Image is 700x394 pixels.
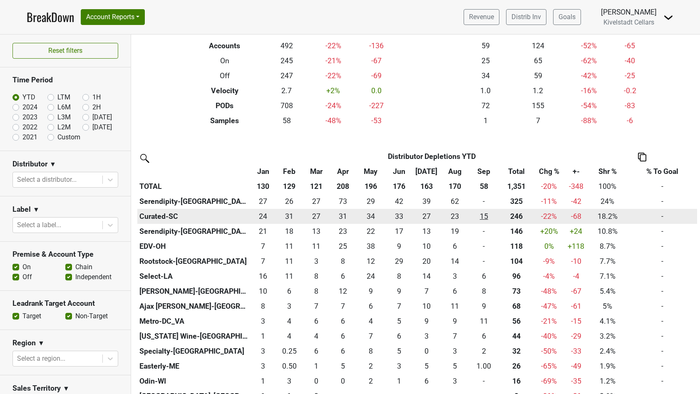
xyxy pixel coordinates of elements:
div: 34 [358,211,384,222]
td: - [628,284,697,299]
td: 9.84 [250,284,276,299]
td: 24% [587,194,628,209]
th: +-: activate to sort column ascending [565,164,588,179]
th: PODs [185,98,265,113]
label: L2M [57,122,71,132]
th: 324.650 [499,194,534,209]
div: 14 [415,271,439,282]
td: -67 [358,53,395,68]
div: 6 [278,286,300,297]
div: -68 [567,211,586,222]
th: Shr %: activate to sort column ascending [587,164,628,179]
th: 176 [386,179,412,194]
label: 1H [92,92,101,102]
div: 13 [415,226,439,237]
td: 26.751 [302,209,330,224]
td: 39 [412,194,441,209]
div: 8 [387,271,410,282]
label: 2H [92,102,101,112]
td: 16 [250,269,276,284]
a: Distrib Inv [506,9,546,25]
div: 104 [501,256,531,267]
td: +2 % [309,83,358,98]
td: 29.25 [386,254,412,269]
div: 3 [304,256,328,267]
div: 246 [501,211,531,222]
td: 42.17 [386,194,412,209]
div: 19 [443,226,467,237]
th: 1,351 [499,179,534,194]
th: Jul: activate to sort column ascending [412,164,441,179]
span: ▼ [50,159,56,169]
button: Account Reports [81,9,145,25]
th: Distributor Depletions YTD [276,149,587,164]
label: Target [22,311,41,321]
td: 0 [469,254,499,269]
td: -22 % [309,68,358,83]
div: -4 [567,271,586,282]
td: 7.583 [250,299,276,314]
th: On [185,53,265,68]
th: 170 [441,179,469,194]
td: 19.01 [441,224,469,239]
td: 8.7% [587,239,628,254]
h3: Time Period [12,76,118,84]
td: 12.001 [356,254,386,269]
div: +24 [567,226,586,237]
div: 11 [278,241,300,252]
td: 23.999 [250,209,276,224]
div: 146 [501,226,531,237]
th: Velocity [185,83,265,98]
td: 23.16 [330,224,356,239]
th: [PERSON_NAME]-[GEOGRAPHIC_DATA] [137,284,250,299]
th: Sep: activate to sort column ascending [469,164,499,179]
td: 58 [265,113,309,128]
span: Kivelstadt Cellars [603,18,654,26]
td: 5.4% [587,284,628,299]
th: Ajax [PERSON_NAME]-[GEOGRAPHIC_DATA] [137,299,250,314]
span: ▼ [63,384,70,394]
td: 0 [469,239,499,254]
div: 10 [252,286,275,297]
th: 73.390 [499,284,534,299]
td: 0 % [534,239,565,254]
td: -6 [613,113,647,128]
td: -52 % [564,38,613,53]
div: 27 [304,211,328,222]
label: 2023 [22,112,37,122]
div: 6 [443,241,467,252]
td: 10.249 [412,239,441,254]
td: 13.35 [412,224,441,239]
td: 492 [265,38,309,53]
div: 6 [443,286,467,297]
div: 8 [304,271,328,282]
label: LTM [57,92,70,102]
label: L3M [57,112,71,122]
th: 95.748 [499,269,534,284]
div: 42 [387,196,410,207]
div: 9 [387,241,410,252]
td: 8.083 [386,269,412,284]
td: 5.74 [441,284,469,299]
div: 11 [304,241,328,252]
div: - [471,196,497,207]
td: 20.67 [250,224,276,239]
td: 7 [512,113,564,128]
td: 708 [265,98,309,113]
td: 1.2 [512,83,564,98]
th: Aug: activate to sort column ascending [441,164,469,179]
td: 11.416 [276,239,302,254]
label: [DATE] [92,122,112,132]
td: 247 [265,68,309,83]
div: 8 [471,286,497,297]
td: 25 [459,53,512,68]
div: - [471,226,497,237]
label: L6M [57,102,71,112]
td: 13.5 [412,269,441,284]
td: 18.2% [587,209,628,224]
label: Off [22,272,32,282]
td: -22 % [534,209,565,224]
td: 2.7 [265,83,309,98]
td: 29.08 [356,194,386,209]
td: 11.166 [302,239,330,254]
